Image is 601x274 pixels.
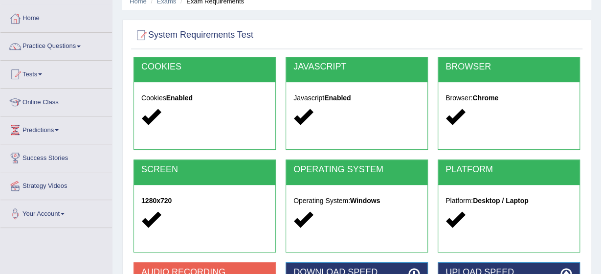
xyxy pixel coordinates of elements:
h5: Operating System: [293,197,420,205]
strong: Chrome [472,94,498,102]
h2: COOKIES [141,62,268,72]
h2: PLATFORM [445,165,572,175]
strong: Enabled [166,94,193,102]
a: Tests [0,61,112,85]
h2: JAVASCRIPT [293,62,420,72]
a: Practice Questions [0,33,112,57]
h2: System Requirements Test [134,28,253,43]
strong: Desktop / Laptop [473,197,529,205]
h2: BROWSER [445,62,572,72]
strong: Enabled [324,94,351,102]
h5: Platform: [445,197,572,205]
strong: 1280x720 [141,197,172,205]
h5: Javascript [293,94,420,102]
h2: OPERATING SYSTEM [293,165,420,175]
a: Predictions [0,116,112,141]
a: Success Stories [0,144,112,169]
a: Strategy Videos [0,172,112,197]
a: Your Account [0,200,112,225]
h5: Browser: [445,94,572,102]
h2: SCREEN [141,165,268,175]
strong: Windows [350,197,380,205]
h5: Cookies [141,94,268,102]
a: Home [0,5,112,29]
a: Online Class [0,89,112,113]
